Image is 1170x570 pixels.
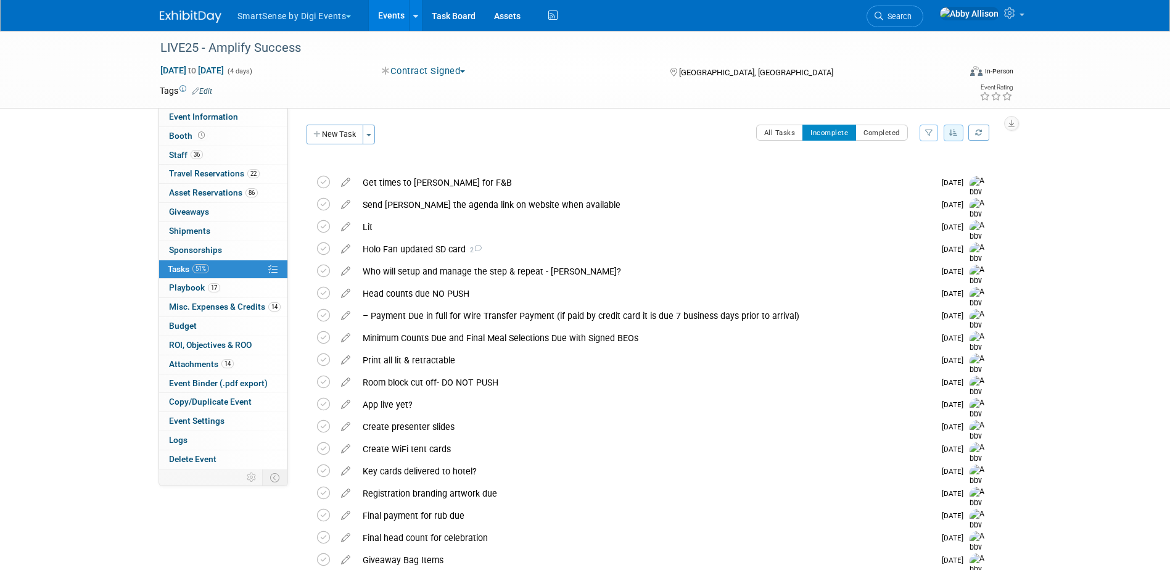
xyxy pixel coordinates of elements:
[160,10,221,23] img: ExhibitDay
[169,283,220,292] span: Playbook
[159,412,287,431] a: Event Settings
[159,450,287,469] a: Delete Event
[942,334,970,342] span: [DATE]
[970,176,988,220] img: Abby Allison
[191,150,203,159] span: 36
[169,207,209,217] span: Giveaways
[159,127,287,146] a: Booth
[970,242,988,286] img: Abby Allison
[208,283,220,292] span: 17
[356,483,934,504] div: Registration branding artwork due
[942,489,970,498] span: [DATE]
[942,223,970,231] span: [DATE]
[169,359,234,369] span: Attachments
[159,393,287,411] a: Copy/Duplicate Event
[356,350,934,371] div: Print all lit & retractable
[970,442,988,486] img: Abby Allison
[756,125,804,141] button: All Tasks
[159,241,287,260] a: Sponsorships
[356,172,934,193] div: Get times to [PERSON_NAME] for F&B
[169,150,203,160] span: Staff
[262,469,287,485] td: Toggle Event Tabs
[169,168,260,178] span: Travel Reservations
[335,199,356,210] a: edit
[335,332,356,344] a: edit
[942,289,970,298] span: [DATE]
[356,217,934,238] div: Lit
[887,64,1014,83] div: Event Format
[159,336,287,355] a: ROI, Objectives & ROO
[192,87,212,96] a: Edit
[335,421,356,432] a: edit
[335,266,356,277] a: edit
[356,261,934,282] div: Who will setup and manage the step & repeat - [PERSON_NAME]?
[356,416,934,437] div: Create presenter slides
[335,399,356,410] a: edit
[942,267,970,276] span: [DATE]
[335,510,356,521] a: edit
[970,465,988,508] img: Abby Allison
[942,400,970,409] span: [DATE]
[802,125,856,141] button: Incomplete
[942,445,970,453] span: [DATE]
[268,302,281,312] span: 14
[159,355,287,374] a: Attachments14
[970,309,988,353] img: Abby Allison
[356,372,934,393] div: Room block cut off- DO NOT PUSH
[970,198,988,242] img: Abby Allison
[221,359,234,368] span: 14
[979,85,1013,91] div: Event Rating
[159,222,287,241] a: Shipments
[356,461,934,482] div: Key cards delivered to hotel?
[970,487,988,531] img: Abby Allison
[169,340,252,350] span: ROI, Objectives & ROO
[168,264,209,274] span: Tasks
[466,246,482,254] span: 2
[942,178,970,187] span: [DATE]
[942,511,970,520] span: [DATE]
[335,310,356,321] a: edit
[159,184,287,202] a: Asset Reservations86
[159,279,287,297] a: Playbook17
[356,394,934,415] div: App live yet?
[247,169,260,178] span: 22
[169,245,222,255] span: Sponsorships
[970,398,988,442] img: Abby Allison
[942,245,970,254] span: [DATE]
[968,125,989,141] a: Refresh
[160,65,225,76] span: [DATE] [DATE]
[942,378,970,387] span: [DATE]
[970,66,983,76] img: Format-Inperson.png
[942,467,970,476] span: [DATE]
[970,509,988,553] img: Abby Allison
[942,200,970,209] span: [DATE]
[356,239,934,260] div: Holo Fan updated SD card
[156,37,941,59] div: LIVE25 - Amplify Success
[169,454,216,464] span: Delete Event
[970,353,988,397] img: Abby Allison
[970,376,988,419] img: Abby Allison
[335,444,356,455] a: edit
[169,435,187,445] span: Logs
[169,131,207,141] span: Booth
[159,298,287,316] a: Misc. Expenses & Credits14
[867,6,923,27] a: Search
[160,85,212,97] td: Tags
[169,378,268,388] span: Event Binder (.pdf export)
[356,328,934,349] div: Minimum Counts Due and Final Meal Selections Due with Signed BEOs
[356,305,934,326] div: – Payment Due in full for Wire Transfer Payment (if paid by credit card it is due 7 business days...
[679,68,833,77] span: [GEOGRAPHIC_DATA], [GEOGRAPHIC_DATA]
[970,265,988,308] img: Abby Allison
[942,534,970,542] span: [DATE]
[159,146,287,165] a: Staff36
[226,67,252,75] span: (4 days)
[159,260,287,279] a: Tasks51%
[192,264,209,273] span: 51%
[883,12,912,21] span: Search
[169,226,210,236] span: Shipments
[159,431,287,450] a: Logs
[970,287,988,331] img: Abby Allison
[356,194,934,215] div: Send [PERSON_NAME] the agenda link on website when available
[159,317,287,336] a: Budget
[335,466,356,477] a: edit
